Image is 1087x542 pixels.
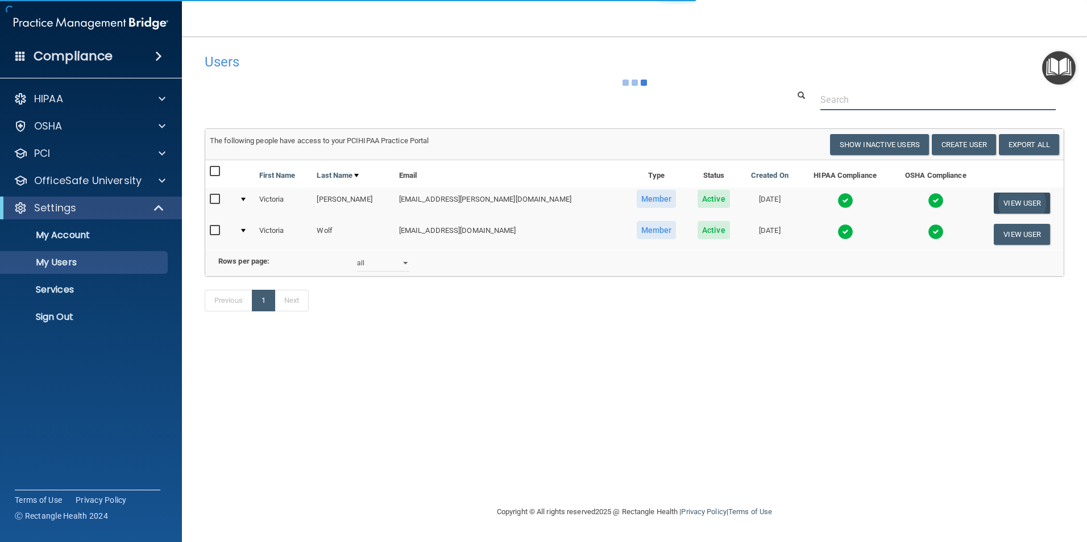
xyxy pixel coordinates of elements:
[259,169,296,182] a: First Name
[637,221,677,239] span: Member
[7,257,163,268] p: My Users
[395,187,625,219] td: [EMAIL_ADDRESS][PERSON_NAME][DOMAIN_NAME]
[34,48,113,64] h4: Compliance
[799,160,891,187] th: HIPAA Compliance
[210,136,429,145] span: The following people have access to your PCIHIPAA Practice Portal
[34,174,142,187] p: OfficeSafe University
[1042,51,1076,85] button: Open Resource Center
[7,230,163,241] p: My Account
[14,147,165,160] a: PCI
[681,507,726,516] a: Privacy Policy
[395,219,625,249] td: [EMAIL_ADDRESS][DOMAIN_NAME]
[14,201,165,215] a: Settings
[275,290,309,311] a: Next
[218,257,269,265] b: Rows per page:
[14,92,165,106] a: HIPAA
[994,193,1050,214] button: View User
[34,201,76,215] p: Settings
[312,219,394,249] td: Wolf
[7,311,163,323] p: Sign Out
[751,169,789,182] a: Created On
[837,193,853,209] img: tick.e7d51cea.svg
[317,169,359,182] a: Last Name
[623,80,647,86] img: ajax-loader.4d491dd7.gif
[740,219,799,249] td: [DATE]
[14,174,165,187] a: OfficeSafe University
[994,224,1050,245] button: View User
[625,160,687,187] th: Type
[14,12,168,35] img: PMB logo
[395,160,625,187] th: Email
[637,190,677,208] span: Member
[999,134,1059,155] a: Export All
[837,224,853,240] img: tick.e7d51cea.svg
[34,147,50,160] p: PCI
[76,494,127,506] a: Privacy Policy
[34,119,63,133] p: OSHA
[15,510,108,522] span: Ⓒ Rectangle Health 2024
[205,290,252,311] a: Previous
[928,193,944,209] img: tick.e7d51cea.svg
[252,290,275,311] a: 1
[740,187,799,219] td: [DATE]
[928,224,944,240] img: tick.e7d51cea.svg
[830,134,929,155] button: Show Inactive Users
[698,190,730,208] span: Active
[205,55,699,69] h4: Users
[728,507,772,516] a: Terms of Use
[14,119,165,133] a: OSHA
[427,494,842,530] div: Copyright © All rights reserved 2025 @ Rectangle Health | |
[255,219,313,249] td: Victoria
[891,160,980,187] th: OSHA Compliance
[34,92,63,106] p: HIPAA
[687,160,740,187] th: Status
[255,187,313,219] td: Victoria
[15,494,62,506] a: Terms of Use
[7,284,163,295] p: Services
[698,221,730,239] span: Active
[312,187,394,219] td: [PERSON_NAME]
[820,89,1056,110] input: Search
[932,134,996,155] button: Create User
